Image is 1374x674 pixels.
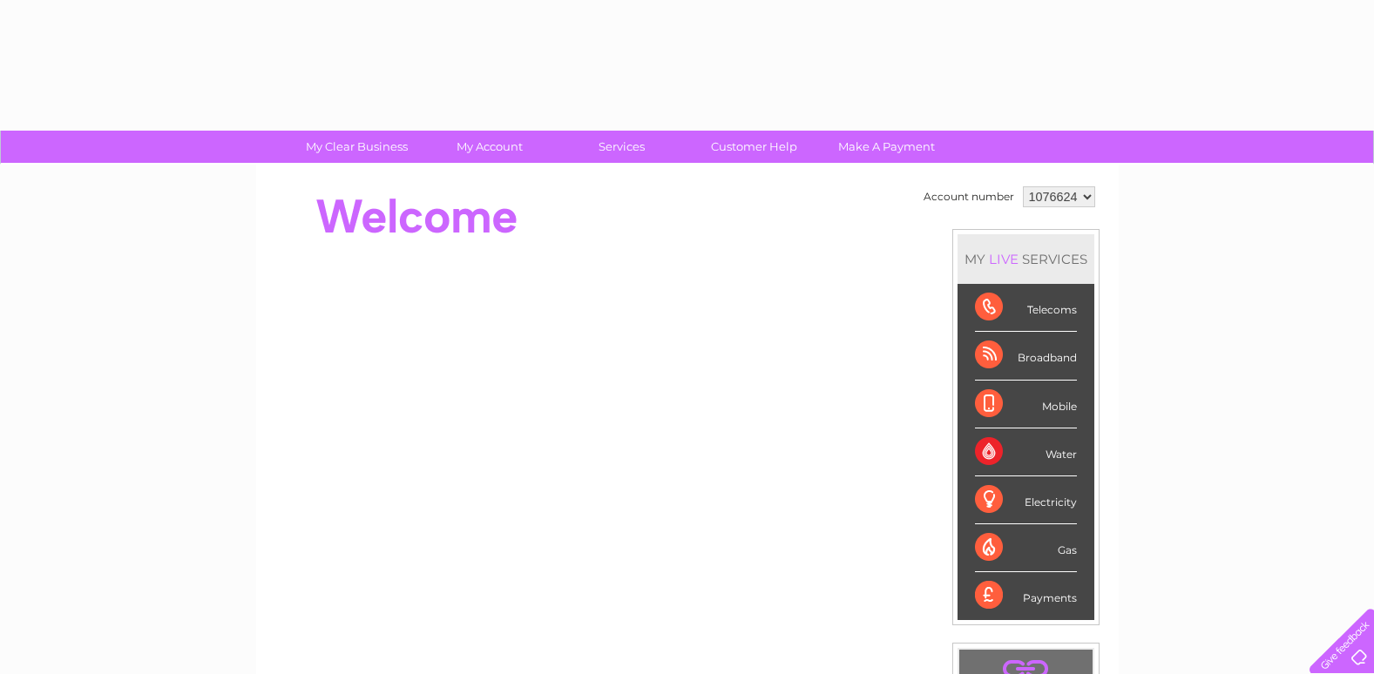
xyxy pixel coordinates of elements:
div: LIVE [985,251,1022,267]
a: My Account [417,131,561,163]
a: My Clear Business [285,131,429,163]
div: Gas [975,524,1077,572]
div: Mobile [975,381,1077,428]
a: Customer Help [682,131,826,163]
a: Services [550,131,694,163]
div: Telecoms [975,284,1077,332]
div: Broadband [975,332,1077,380]
div: MY SERVICES [958,234,1094,284]
div: Payments [975,572,1077,619]
div: Water [975,428,1077,476]
td: Account number [919,182,1019,212]
div: Electricity [975,476,1077,524]
a: Make A Payment [815,131,958,163]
